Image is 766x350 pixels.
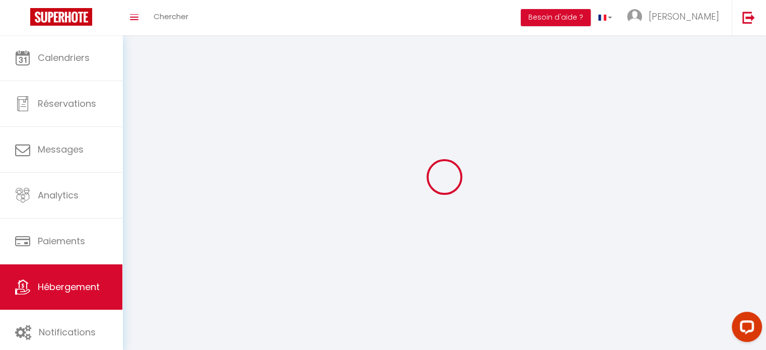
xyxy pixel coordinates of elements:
[38,143,84,156] span: Messages
[39,326,96,338] span: Notifications
[38,281,100,293] span: Hébergement
[38,51,90,64] span: Calendriers
[627,9,642,24] img: ...
[521,9,591,26] button: Besoin d'aide ?
[38,235,85,247] span: Paiements
[649,10,719,23] span: [PERSON_NAME]
[38,189,79,201] span: Analytics
[30,8,92,26] img: Super Booking
[154,11,188,22] span: Chercher
[38,97,96,110] span: Réservations
[724,308,766,350] iframe: LiveChat chat widget
[742,11,755,24] img: logout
